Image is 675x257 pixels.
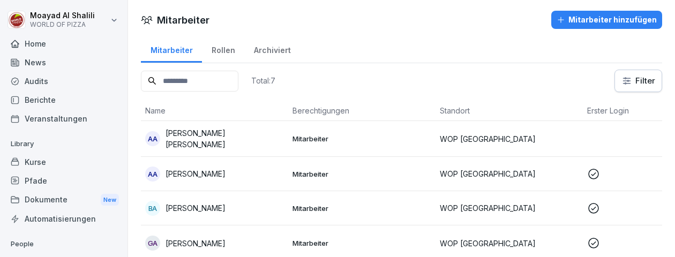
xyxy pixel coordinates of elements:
div: Mitarbeiter hinzufügen [557,14,657,26]
div: AA [145,167,160,182]
a: Audits [5,72,122,90]
a: Rollen [202,35,244,63]
div: Filter [621,75,655,86]
th: Standort [436,101,583,121]
p: Mitarbeiter [292,134,431,143]
p: Library [5,135,122,153]
p: WORLD OF PIZZA [30,21,95,28]
a: News [5,53,122,72]
a: Home [5,34,122,53]
p: WOP [GEOGRAPHIC_DATA] [440,202,579,214]
p: Mitarbeiter [292,238,431,248]
h1: Mitarbeiter [157,13,209,27]
p: WOP [GEOGRAPHIC_DATA] [440,168,579,179]
p: Mitarbeiter [292,203,431,213]
p: [PERSON_NAME] [166,202,226,214]
p: WOP [GEOGRAPHIC_DATA] [440,238,579,249]
p: Mitarbeiter [292,169,431,179]
div: ba [145,201,160,216]
p: WOP [GEOGRAPHIC_DATA] [440,133,579,145]
th: Name [141,101,288,121]
p: [PERSON_NAME] [166,168,226,179]
button: Mitarbeiter hinzufügen [551,11,662,29]
a: DokumenteNew [5,190,122,210]
p: [PERSON_NAME] [166,238,226,249]
a: Archiviert [244,35,300,63]
p: Total: 7 [251,75,275,86]
div: AA [145,131,160,146]
p: Moayad Al Shalili [30,11,95,20]
a: Pfade [5,171,122,190]
div: Dokumente [5,190,122,210]
a: Kurse [5,153,122,171]
a: Automatisierungen [5,209,122,228]
p: People [5,236,122,253]
div: GA [145,236,160,251]
p: [PERSON_NAME] [PERSON_NAME] [166,127,284,150]
a: Mitarbeiter [141,35,202,63]
a: Berichte [5,90,122,109]
th: Berechtigungen [288,101,436,121]
div: New [101,194,119,206]
button: Filter [615,70,662,92]
a: Veranstaltungen [5,109,122,128]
